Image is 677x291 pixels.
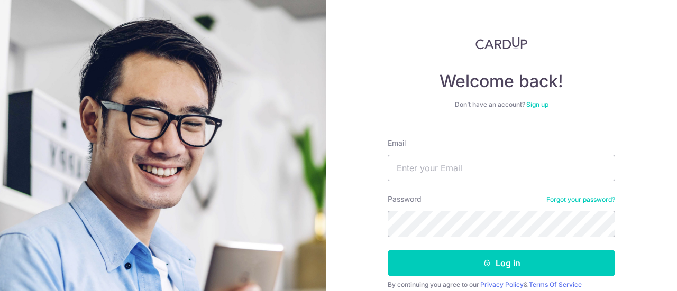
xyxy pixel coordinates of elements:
[388,100,615,109] div: Don’t have an account?
[388,280,615,289] div: By continuing you agree to our &
[388,71,615,92] h4: Welcome back!
[475,37,527,50] img: CardUp Logo
[526,100,548,108] a: Sign up
[388,155,615,181] input: Enter your Email
[388,138,406,148] label: Email
[546,195,615,204] a: Forgot your password?
[388,194,422,204] label: Password
[480,280,524,288] a: Privacy Policy
[529,280,582,288] a: Terms Of Service
[388,250,615,276] button: Log in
